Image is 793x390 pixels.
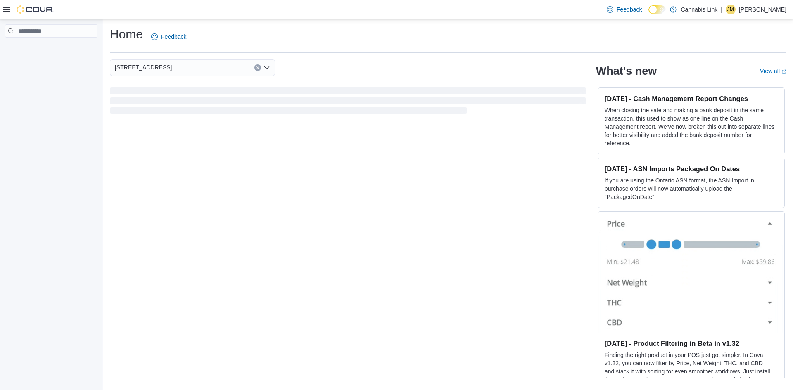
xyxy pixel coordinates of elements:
span: Loading [110,89,586,116]
input: Dark Mode [648,5,666,14]
svg: External link [781,69,786,74]
span: [STREET_ADDRESS] [115,62,172,72]
p: When closing the safe and making a bank deposit in the same transaction, this used to show as one... [605,106,778,147]
a: View allExternal link [760,68,786,74]
h2: What's new [596,64,657,78]
span: Feedback [161,33,186,41]
button: Clear input [254,64,261,71]
nav: Complex example [5,39,97,59]
h3: [DATE] - ASN Imports Packaged On Dates [605,165,778,173]
span: Feedback [617,5,642,14]
em: Beta Features [659,376,695,383]
button: Open list of options [264,64,270,71]
img: Cova [17,5,54,14]
h3: [DATE] - Cash Management Report Changes [605,95,778,103]
p: | [721,5,722,14]
h3: [DATE] - Product Filtering in Beta in v1.32 [605,339,778,347]
a: Feedback [148,28,190,45]
p: [PERSON_NAME] [739,5,786,14]
p: Cannabis Link [681,5,717,14]
span: JM [727,5,734,14]
a: Feedback [603,1,645,18]
p: If you are using the Ontario ASN format, the ASN Import in purchase orders will now automatically... [605,176,778,201]
h1: Home [110,26,143,43]
div: Jewel MacDonald [726,5,736,14]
